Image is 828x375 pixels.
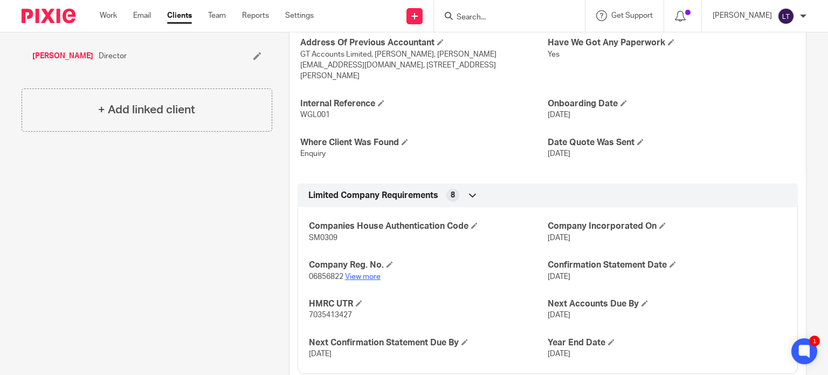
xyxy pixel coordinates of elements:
a: Work [100,10,117,21]
span: Enquiry [300,150,326,158]
span: 7035413427 [309,311,352,319]
span: [DATE] [548,111,570,119]
img: Pixie [22,9,75,23]
h4: Have We Got Any Paperwork [548,37,795,49]
h4: Internal Reference [300,98,548,110]
h4: Next Confirmation Statement Due By [309,337,548,349]
h4: Confirmation Statement Date [548,260,786,271]
span: GT Accounts Limited, [PERSON_NAME], [PERSON_NAME][EMAIL_ADDRESS][DOMAIN_NAME], [STREET_ADDRESS][P... [300,51,496,80]
span: Yes [548,51,560,58]
h4: + Add linked client [98,101,195,118]
h4: Companies House Authentication Code [309,221,548,232]
a: Email [133,10,151,21]
h4: Year End Date [548,337,786,349]
span: [DATE] [548,350,570,358]
h4: Date Quote Was Sent [548,137,795,148]
span: [DATE] [548,311,570,319]
a: View more [345,273,381,281]
a: Team [208,10,226,21]
h4: Company Reg. No. [309,260,548,271]
h4: Address Of Previous Accountant [300,37,548,49]
span: SM0309 [309,234,337,242]
span: WGL001 [300,111,330,119]
span: 06856822 [309,273,343,281]
span: [DATE] [548,234,570,242]
h4: Company Incorporated On [548,221,786,232]
a: Reports [242,10,269,21]
a: Settings [285,10,314,21]
span: Get Support [611,12,653,19]
input: Search [456,13,553,23]
span: Limited Company Requirements [308,190,438,201]
div: 1 [809,336,820,346]
span: [DATE] [548,273,570,281]
a: [PERSON_NAME] [32,51,93,62]
span: [DATE] [548,150,570,158]
h4: Where Client Was Found [300,137,548,148]
p: [PERSON_NAME] [713,10,772,21]
h4: Next Accounts Due By [548,298,786,310]
a: Clients [167,10,192,21]
span: [DATE] [309,350,332,358]
h4: HMRC UTR [309,298,548,310]
span: Director [99,51,127,62]
img: svg%3E [777,8,795,25]
span: 8 [451,190,455,201]
h4: Onboarding Date [548,98,795,110]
